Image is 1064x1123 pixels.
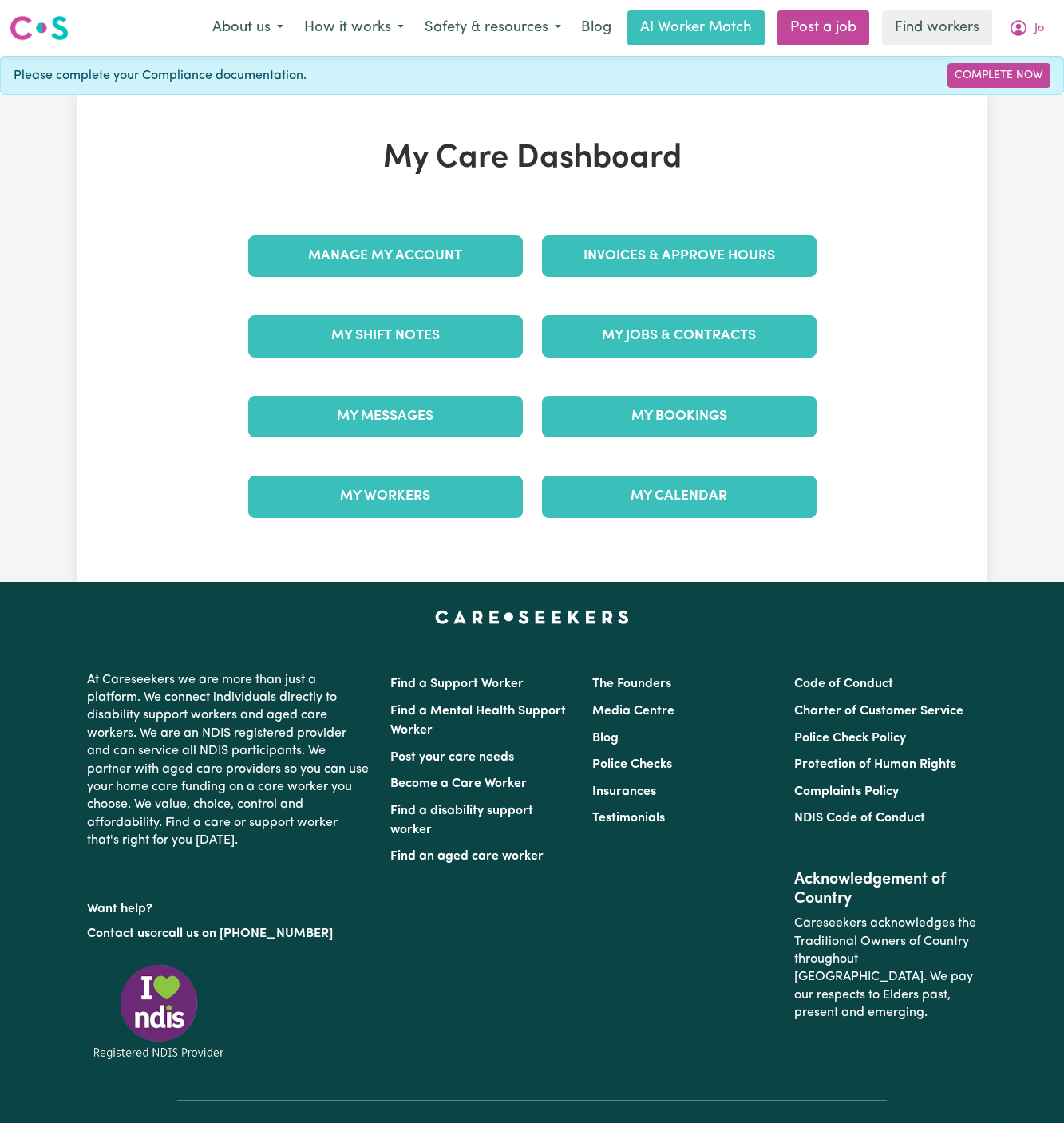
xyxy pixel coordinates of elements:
a: The Founders [592,678,671,690]
a: Police Checks [592,758,672,771]
iframe: Close message [915,1021,947,1053]
a: Contact us [87,927,150,940]
p: Want help? [87,894,371,918]
p: or [87,919,371,949]
p: At Careseekers we are more than just a platform. We connect individuals directly to disability su... [87,665,371,856]
a: Complete Now [947,63,1050,88]
a: My Workers [248,476,523,517]
a: NDIS Code of Conduct [794,812,925,824]
a: Blog [592,732,619,745]
span: Please complete your Compliance documentation. [14,66,307,85]
p: Careseekers acknowledges the Traditional Owners of Country throughout [GEOGRAPHIC_DATA]. We pay o... [794,908,977,1028]
a: Post a job [777,10,869,45]
a: My Shift Notes [248,315,523,357]
a: Find workers [882,10,992,45]
a: Insurances [592,785,656,798]
a: call us on [PHONE_NUMBER] [162,927,333,940]
h2: Acknowledgement of Country [794,870,977,908]
a: Find an aged care worker [390,850,544,863]
a: Code of Conduct [794,678,893,690]
button: How it works [294,11,414,45]
span: Jo [1034,20,1044,38]
a: My Calendar [542,476,817,517]
a: Find a Support Worker [390,678,524,690]
iframe: Button to launch messaging window [1000,1059,1051,1110]
a: Post your care needs [390,751,514,764]
a: Testimonials [592,812,665,824]
a: AI Worker Match [627,10,765,45]
a: Protection of Human Rights [794,758,956,771]
a: Find a Mental Health Support Worker [390,705,566,737]
a: Invoices & Approve Hours [542,235,817,277]
a: My Messages [248,396,523,437]
h1: My Care Dashboard [239,140,826,178]
button: My Account [999,11,1054,45]
a: Charter of Customer Service [794,705,963,718]
a: Media Centre [592,705,674,718]
a: Police Check Policy [794,732,906,745]
a: Careseekers home page [435,611,629,623]
a: Find a disability support worker [390,805,533,836]
button: Safety & resources [414,11,572,45]
a: My Bookings [542,396,817,437]
a: Careseekers logo [10,10,69,46]
img: Careseekers logo [10,14,69,42]
img: Registered NDIS provider [87,962,231,1062]
a: Become a Care Worker [390,777,527,790]
a: Blog [572,10,621,45]
a: My Jobs & Contracts [542,315,817,357]
button: About us [202,11,294,45]
a: Complaints Policy [794,785,899,798]
a: Manage My Account [248,235,523,277]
